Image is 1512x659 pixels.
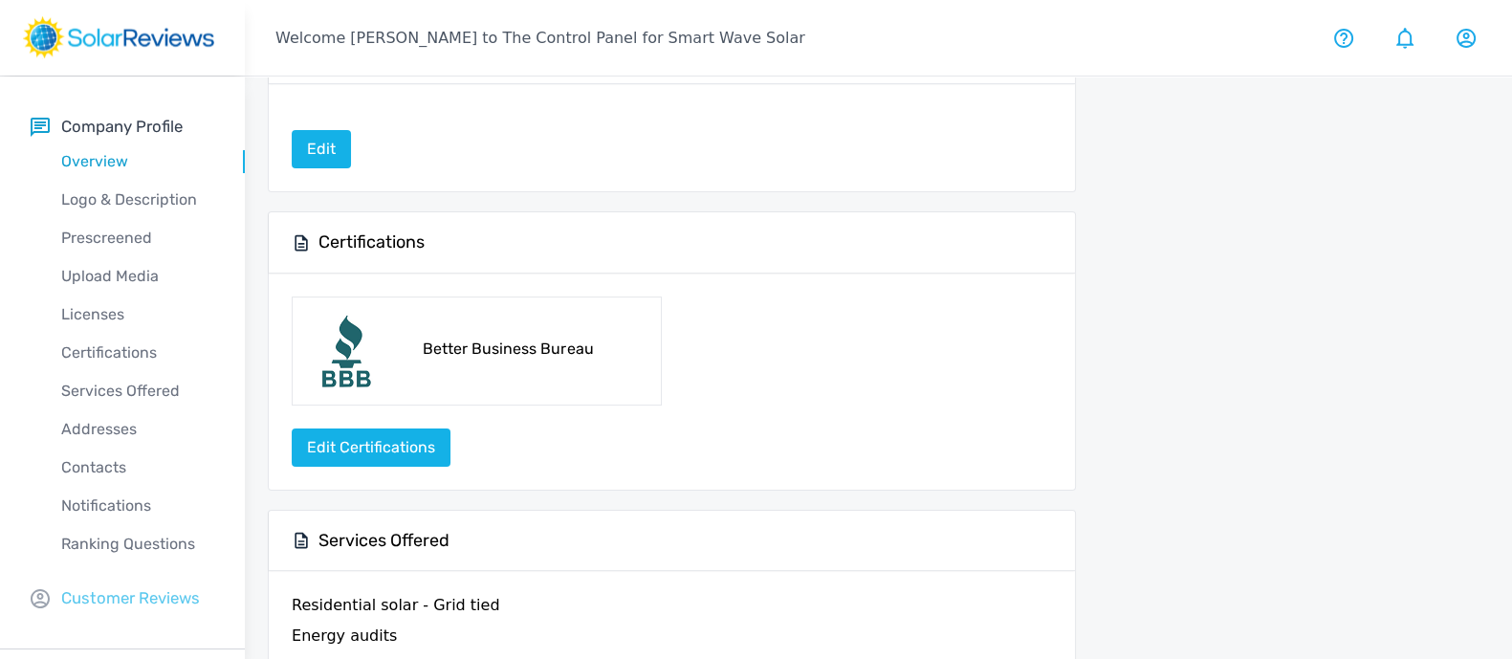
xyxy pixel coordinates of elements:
p: Licenses [31,303,245,326]
a: Overview [31,143,245,181]
p: Notifications [31,494,245,517]
a: Addresses [31,410,245,449]
a: Licenses [31,296,245,334]
p: Contacts [31,456,245,479]
p: Addresses [31,418,245,441]
p: Services Offered [31,380,245,403]
a: Services Offered [31,372,245,410]
a: Edit [292,140,351,158]
p: Welcome [PERSON_NAME] to The Control Panel for Smart Wave Solar [275,27,805,50]
p: Overview [31,150,245,173]
p: Ranking Questions [31,533,245,556]
p: Prescreened [31,227,245,250]
p: Customer Reviews [61,586,200,610]
a: Certifications [31,334,245,372]
p: Residential solar - Grid tied [292,594,500,617]
p: Company Profile [61,115,183,139]
p: Logo & Description [31,188,245,211]
img: icon_BBB.png [308,313,384,389]
a: Notifications [31,487,245,525]
p: Energy audits [292,625,397,648]
p: Upload Media [31,265,245,288]
h5: Certifications [318,231,425,253]
a: Prescreened [31,219,245,257]
p: Certifications [31,341,245,364]
a: Edit Certifications [292,438,450,456]
a: Edit Certifications [292,428,450,467]
a: Edit [292,130,351,168]
a: Logo & Description [31,181,245,219]
a: Upload Media [31,257,245,296]
h5: Services Offered [318,530,449,552]
a: Contacts [31,449,245,487]
h6: Better Business Bureau [423,340,646,362]
a: Ranking Questions [31,525,245,563]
